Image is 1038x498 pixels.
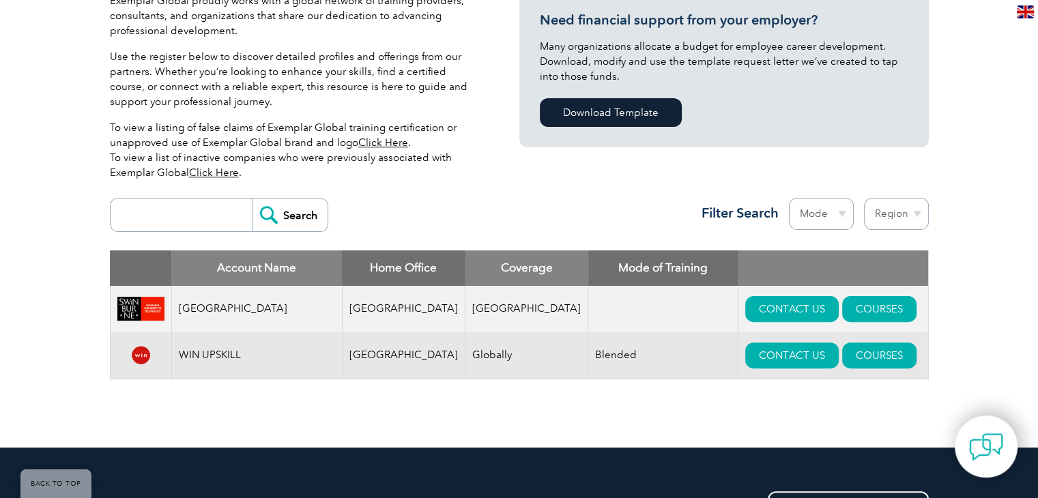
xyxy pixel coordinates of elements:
td: [GEOGRAPHIC_DATA] [342,286,465,332]
p: Use the register below to discover detailed profiles and offerings from our partners. Whether you... [110,49,478,109]
td: Blended [588,332,738,379]
a: Click Here [189,166,239,179]
a: Download Template [540,98,682,127]
img: 19a57d8a-d4e0-e911-a812-000d3a795b83-logo.gif [117,297,164,321]
h3: Need financial support from your employer? [540,12,908,29]
a: COURSES [842,296,917,322]
td: WIN UPSKILL [171,332,342,379]
a: COURSES [842,342,917,368]
a: BACK TO TOP [20,469,91,498]
th: : activate to sort column ascending [738,250,928,286]
th: Account Name: activate to sort column descending [171,250,342,286]
img: contact-chat.png [969,430,1003,464]
th: Home Office: activate to sort column ascending [342,250,465,286]
p: Many organizations allocate a budget for employee career development. Download, modify and use th... [540,39,908,84]
a: CONTACT US [745,296,839,322]
img: en [1017,5,1034,18]
th: Mode of Training: activate to sort column ascending [588,250,738,286]
a: Click Here [358,136,408,149]
a: CONTACT US [745,342,839,368]
th: Coverage: activate to sort column ascending [465,250,588,286]
td: [GEOGRAPHIC_DATA] [465,286,588,332]
img: 406aefea-4eb1-ec11-983f-002248d39118-logo.png [117,342,164,368]
h3: Filter Search [693,205,779,222]
td: [GEOGRAPHIC_DATA] [171,286,342,332]
input: Search [253,199,328,231]
td: [GEOGRAPHIC_DATA] [342,332,465,379]
td: Globally [465,332,588,379]
p: To view a listing of false claims of Exemplar Global training certification or unapproved use of ... [110,120,478,180]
